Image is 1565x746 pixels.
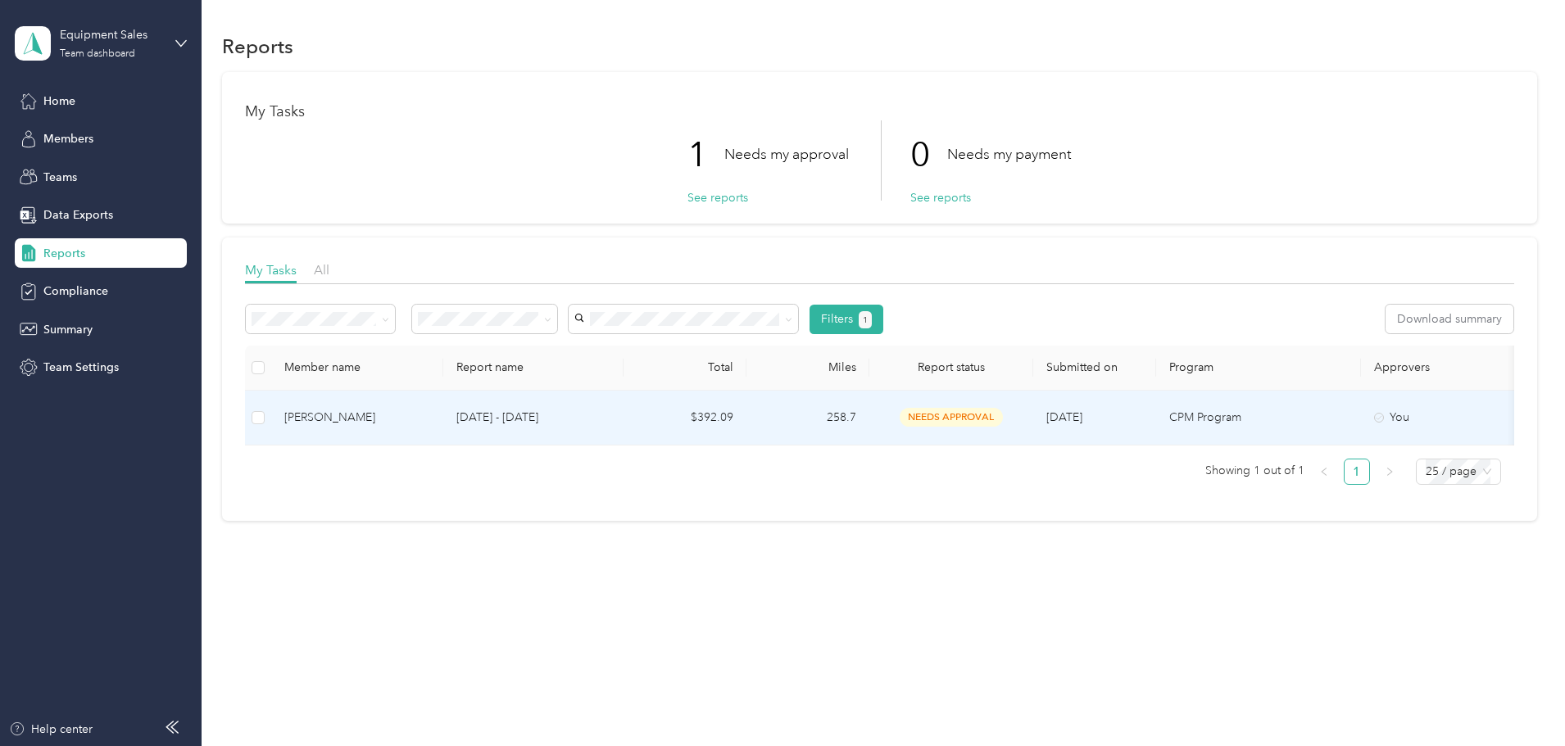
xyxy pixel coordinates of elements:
[1205,459,1304,483] span: Showing 1 out of 1
[245,103,1514,120] h1: My Tasks
[43,283,108,300] span: Compliance
[245,262,297,278] span: My Tasks
[43,206,113,224] span: Data Exports
[687,189,748,206] button: See reports
[43,169,77,186] span: Teams
[859,311,873,328] button: 1
[43,245,85,262] span: Reports
[1156,346,1361,391] th: Program
[910,120,947,189] p: 0
[284,360,430,374] div: Member name
[637,360,733,374] div: Total
[43,93,75,110] span: Home
[1319,467,1329,477] span: left
[724,144,849,165] p: Needs my approval
[900,408,1003,427] span: needs approval
[1361,346,1525,391] th: Approvers
[1473,654,1565,746] iframe: Everlance-gr Chat Button Frame
[1169,409,1348,427] p: CPM Program
[1156,391,1361,445] td: CPM Program
[1377,459,1403,485] li: Next Page
[1426,459,1491,484] span: 25 / page
[271,346,443,391] th: Member name
[60,49,135,59] div: Team dashboard
[60,26,162,43] div: Equipment Sales
[624,391,746,445] td: $392.09
[882,360,1020,374] span: Report status
[1344,459,1370,485] li: 1
[1374,409,1512,427] div: You
[443,346,624,391] th: Report name
[314,262,329,278] span: All
[9,721,93,738] button: Help center
[810,305,884,334] button: Filters1
[1345,459,1369,484] a: 1
[746,391,869,445] td: 258.7
[863,313,868,328] span: 1
[43,321,93,338] span: Summary
[947,144,1071,165] p: Needs my payment
[1033,346,1156,391] th: Submitted on
[1377,459,1403,485] button: right
[910,189,971,206] button: See reports
[1311,459,1337,485] li: Previous Page
[284,409,430,427] div: [PERSON_NAME]
[1416,459,1501,485] div: Page Size
[456,409,610,427] p: [DATE] - [DATE]
[43,130,93,147] span: Members
[760,360,856,374] div: Miles
[1385,467,1395,477] span: right
[1386,305,1513,333] button: Download summary
[1046,410,1082,424] span: [DATE]
[43,359,119,376] span: Team Settings
[222,38,293,55] h1: Reports
[687,120,724,189] p: 1
[1311,459,1337,485] button: left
